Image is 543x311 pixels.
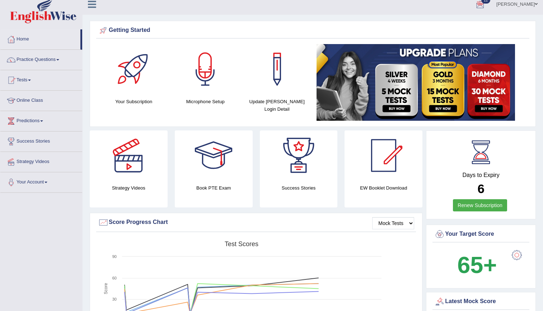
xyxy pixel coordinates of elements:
[457,252,497,278] b: 65+
[477,182,484,196] b: 6
[434,296,528,307] div: Latest Mock Score
[175,184,253,192] h4: Book PTE Exam
[112,254,117,259] text: 90
[0,70,82,88] a: Tests
[434,229,528,240] div: Your Target Score
[345,184,422,192] h4: EW Booklet Download
[173,98,238,105] h4: Microphone Setup
[260,184,338,192] h4: Success Stories
[98,25,528,36] div: Getting Started
[102,98,166,105] h4: Your Subscription
[90,184,168,192] h4: Strategy Videos
[434,172,528,178] h4: Days to Expiry
[0,172,82,190] a: Your Account
[0,91,82,109] a: Online Class
[103,283,108,295] tspan: Score
[225,240,258,248] tspan: Test scores
[0,50,82,68] a: Practice Questions
[0,111,82,129] a: Predictions
[112,297,117,301] text: 30
[245,98,309,113] h4: Update [PERSON_NAME] Login Detail
[0,29,80,47] a: Home
[0,152,82,170] a: Strategy Videos
[453,199,507,211] a: Renew Subscription
[98,217,414,228] div: Score Progress Chart
[112,276,117,280] text: 60
[317,44,515,121] img: small5.jpg
[0,131,82,149] a: Success Stories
